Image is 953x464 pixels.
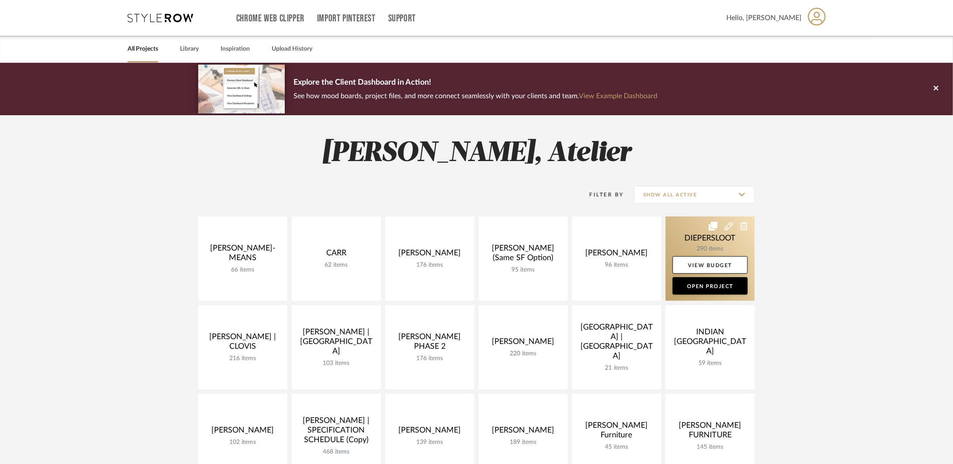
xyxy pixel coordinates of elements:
div: 96 items [579,261,654,269]
span: Hello, [PERSON_NAME] [726,13,801,23]
a: Import Pinterest [317,15,376,22]
div: [PERSON_NAME] [392,248,467,261]
p: See how mood boards, project files, and more connect seamlessly with your clients and team. [293,90,657,102]
div: [PERSON_NAME] FURNITURE [673,421,748,443]
div: CARR [299,248,374,261]
div: [PERSON_NAME] [486,337,561,350]
div: [PERSON_NAME]-MEANS [205,244,280,266]
div: 95 items [486,266,561,274]
a: View Example Dashboard [579,93,657,100]
a: View Budget [673,256,748,274]
div: [PERSON_NAME] | SPECIFICATION SCHEDULE (Copy) [299,416,374,448]
div: 189 items [486,439,561,446]
div: 103 items [299,360,374,367]
div: 216 items [205,355,280,362]
a: Open Project [673,277,748,295]
div: 468 items [299,448,374,456]
h2: [PERSON_NAME], Atelier [162,137,791,170]
div: Filter By [578,190,624,199]
div: 145 items [673,443,748,451]
img: d5d033c5-7b12-40c2-a960-1ecee1989c38.png [198,65,285,113]
div: 45 items [579,443,654,451]
div: 139 items [392,439,467,446]
div: [PERSON_NAME] | [GEOGRAPHIC_DATA] [299,327,374,360]
p: Explore the Client Dashboard in Action! [293,76,657,90]
div: [PERSON_NAME] [579,248,654,261]
div: [PERSON_NAME] | CLOVIS [205,332,280,355]
div: 176 items [392,261,467,269]
div: [GEOGRAPHIC_DATA] | [GEOGRAPHIC_DATA] [579,323,654,364]
div: [PERSON_NAME] Furniture [579,421,654,443]
div: [PERSON_NAME] (Same SF Option) [486,244,561,266]
div: [PERSON_NAME] [205,426,280,439]
div: [PERSON_NAME] [392,426,467,439]
div: 66 items [205,266,280,274]
div: 102 items [205,439,280,446]
a: Upload History [272,43,312,55]
div: [PERSON_NAME] [486,426,561,439]
a: Chrome Web Clipper [236,15,304,22]
a: Inspiration [221,43,250,55]
div: 59 items [673,360,748,367]
a: All Projects [128,43,158,55]
a: Support [388,15,416,22]
a: Library [180,43,199,55]
div: INDIAN [GEOGRAPHIC_DATA] [673,327,748,360]
div: 62 items [299,261,374,269]
div: 220 items [486,350,561,357]
div: 21 items [579,364,654,372]
div: [PERSON_NAME] PHASE 2 [392,332,467,355]
div: 176 items [392,355,467,362]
